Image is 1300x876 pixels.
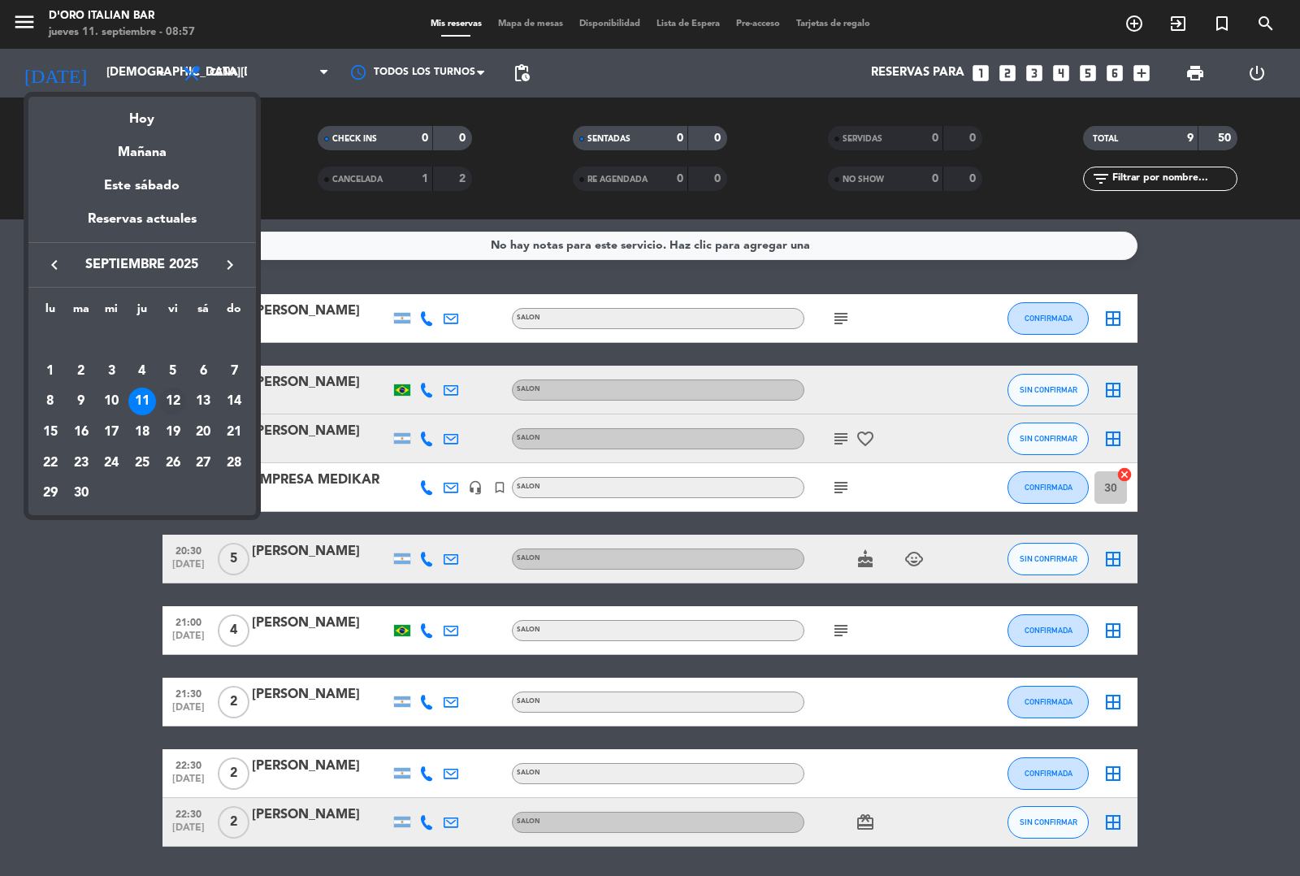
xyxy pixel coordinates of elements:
[35,417,66,448] td: 15 de septiembre de 2025
[96,387,127,418] td: 10 de septiembre de 2025
[128,388,156,415] div: 11
[67,358,95,385] div: 2
[37,388,64,415] div: 8
[159,358,187,385] div: 5
[128,418,156,446] div: 18
[158,387,188,418] td: 12 de septiembre de 2025
[189,418,217,446] div: 20
[66,356,97,387] td: 2 de septiembre de 2025
[189,449,217,477] div: 27
[159,449,187,477] div: 26
[159,418,187,446] div: 19
[188,300,219,325] th: sábado
[67,449,95,477] div: 23
[35,448,66,479] td: 22 de septiembre de 2025
[215,254,245,275] button: keyboard_arrow_right
[28,209,256,242] div: Reservas actuales
[37,449,64,477] div: 22
[220,449,248,477] div: 28
[28,163,256,209] div: Este sábado
[35,356,66,387] td: 1 de septiembre de 2025
[97,418,125,446] div: 17
[96,356,127,387] td: 3 de septiembre de 2025
[69,254,215,275] span: septiembre 2025
[37,358,64,385] div: 1
[97,449,125,477] div: 24
[219,356,249,387] td: 7 de septiembre de 2025
[188,387,219,418] td: 13 de septiembre de 2025
[158,417,188,448] td: 19 de septiembre de 2025
[35,325,249,356] td: SEP.
[219,417,249,448] td: 21 de septiembre de 2025
[219,300,249,325] th: domingo
[158,356,188,387] td: 5 de septiembre de 2025
[127,387,158,418] td: 11 de septiembre de 2025
[128,358,156,385] div: 4
[45,255,64,275] i: keyboard_arrow_left
[96,300,127,325] th: miércoles
[158,300,188,325] th: viernes
[67,388,95,415] div: 9
[220,255,240,275] i: keyboard_arrow_right
[96,417,127,448] td: 17 de septiembre de 2025
[158,448,188,479] td: 26 de septiembre de 2025
[40,254,69,275] button: keyboard_arrow_left
[66,479,97,510] td: 30 de septiembre de 2025
[188,448,219,479] td: 27 de septiembre de 2025
[189,358,217,385] div: 6
[37,418,64,446] div: 15
[189,388,217,415] div: 13
[66,387,97,418] td: 9 de septiembre de 2025
[127,448,158,479] td: 25 de septiembre de 2025
[96,448,127,479] td: 24 de septiembre de 2025
[97,358,125,385] div: 3
[67,418,95,446] div: 16
[127,417,158,448] td: 18 de septiembre de 2025
[28,97,256,130] div: Hoy
[66,300,97,325] th: martes
[28,130,256,163] div: Mañana
[220,388,248,415] div: 14
[220,418,248,446] div: 21
[35,387,66,418] td: 8 de septiembre de 2025
[188,356,219,387] td: 6 de septiembre de 2025
[188,417,219,448] td: 20 de septiembre de 2025
[127,300,158,325] th: jueves
[66,417,97,448] td: 16 de septiembre de 2025
[35,300,66,325] th: lunes
[128,449,156,477] div: 25
[219,448,249,479] td: 28 de septiembre de 2025
[127,356,158,387] td: 4 de septiembre de 2025
[219,387,249,418] td: 14 de septiembre de 2025
[66,448,97,479] td: 23 de septiembre de 2025
[220,358,248,385] div: 7
[37,479,64,507] div: 29
[159,388,187,415] div: 12
[35,479,66,510] td: 29 de septiembre de 2025
[67,479,95,507] div: 30
[97,388,125,415] div: 10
